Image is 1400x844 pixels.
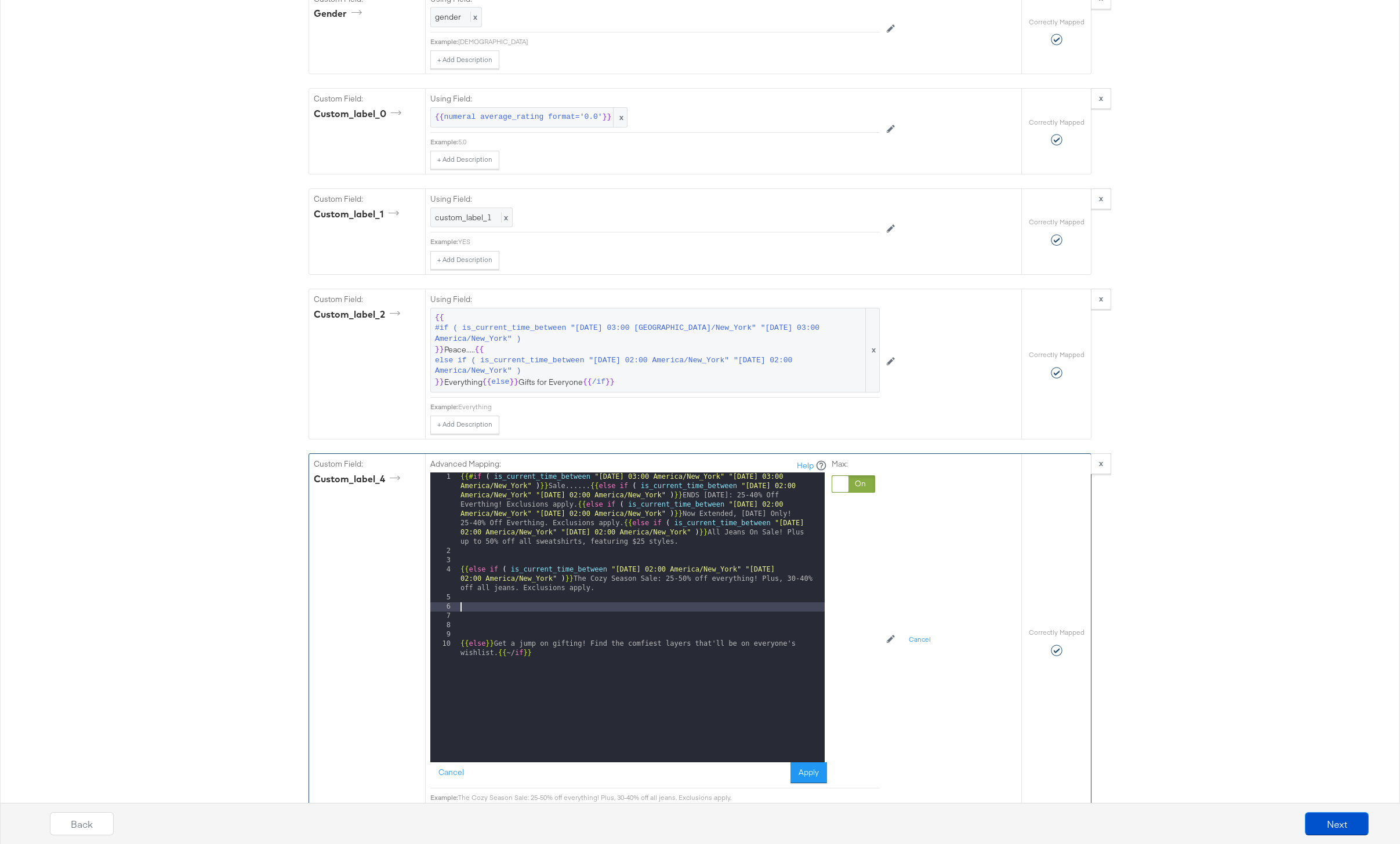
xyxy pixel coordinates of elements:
label: Correctly Mapped [1029,118,1085,127]
span: x [865,308,879,392]
span: {{ [475,344,484,355]
span: x [470,12,477,22]
button: Next [1305,812,1369,835]
div: Everything [458,402,880,412]
button: + Add Description [430,416,499,434]
div: 9 [430,630,458,639]
div: custom_label_2 [314,308,404,321]
span: {{ [583,377,592,388]
label: Using Field: [430,294,880,305]
div: 3 [430,556,458,565]
div: 5.0 [458,137,880,147]
button: + Add Description [430,251,499,270]
strong: x [1099,458,1103,468]
span: /if [592,377,605,388]
span: else if ( is_current_time_between "[DATE] 02:00 America/New_York" "[DATE] 02:00 America/New_York" ) [435,355,864,377]
div: [DEMOGRAPHIC_DATA] [458,37,880,46]
label: Correctly Mapped [1029,17,1085,27]
span: }} [509,377,518,388]
span: x [613,108,627,127]
div: The Cozy Season Sale: 25-50% off everything! Plus, 30-40% off all jeans. Exclusions apply. [458,793,880,802]
span: custom_label_1 [435,212,492,223]
div: gender [314,7,366,20]
label: Custom Field: [314,194,420,205]
div: Example: [430,237,458,246]
div: 6 [430,602,458,612]
button: x [1091,289,1111,310]
span: {{ [435,312,444,323]
button: Cancel [430,762,472,783]
button: + Add Description [430,50,499,69]
label: Custom Field: [314,93,420,104]
label: Using Field: [430,194,880,205]
div: 1 [430,472,458,547]
span: {{ [483,377,492,388]
span: }} [603,112,612,123]
span: {{ [435,112,444,123]
label: Correctly Mapped [1029,217,1085,227]
label: Correctly Mapped [1029,350,1085,359]
span: #if ( is_current_time_between "[DATE] 03:00 [GEOGRAPHIC_DATA]/New_York" "[DATE] 03:00 America/New... [435,323,864,344]
div: Example: [430,37,458,46]
label: Custom Field: [314,459,420,470]
strong: x [1099,193,1103,203]
button: Back [50,812,114,835]
a: Help [797,460,814,471]
div: Example: [430,793,458,802]
label: Advanced Mapping: [430,459,501,470]
span: gender [435,12,461,22]
label: Correctly Mapped [1029,628,1085,637]
label: Max: [832,459,875,470]
div: 7 [430,612,458,621]
button: x [1091,88,1111,109]
span: x [501,212,508,223]
div: 4 [430,565,458,593]
div: 10 [430,639,458,658]
button: x [1091,453,1111,474]
div: 5 [430,593,458,602]
button: Apply [790,762,827,783]
label: Using Field: [430,93,880,104]
div: custom_label_1 [314,208,403,221]
div: custom_label_0 [314,107,405,121]
div: YES [458,237,880,246]
div: 8 [430,621,458,630]
div: 2 [430,547,458,556]
label: Custom Field: [314,294,420,305]
span: else [491,377,509,388]
span: }} [435,377,444,388]
div: Example: [430,402,458,412]
span: Peace..... Everything Gifts for Everyone [435,312,875,388]
strong: x [1099,293,1103,304]
span: }} [605,377,615,388]
span: numeral average_rating format='0.0' [444,112,603,123]
button: + Add Description [430,151,499,169]
button: Cancel [902,630,938,649]
span: }} [435,344,444,355]
div: custom_label_4 [314,472,404,486]
div: Example: [430,137,458,147]
strong: x [1099,93,1103,103]
button: x [1091,188,1111,209]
